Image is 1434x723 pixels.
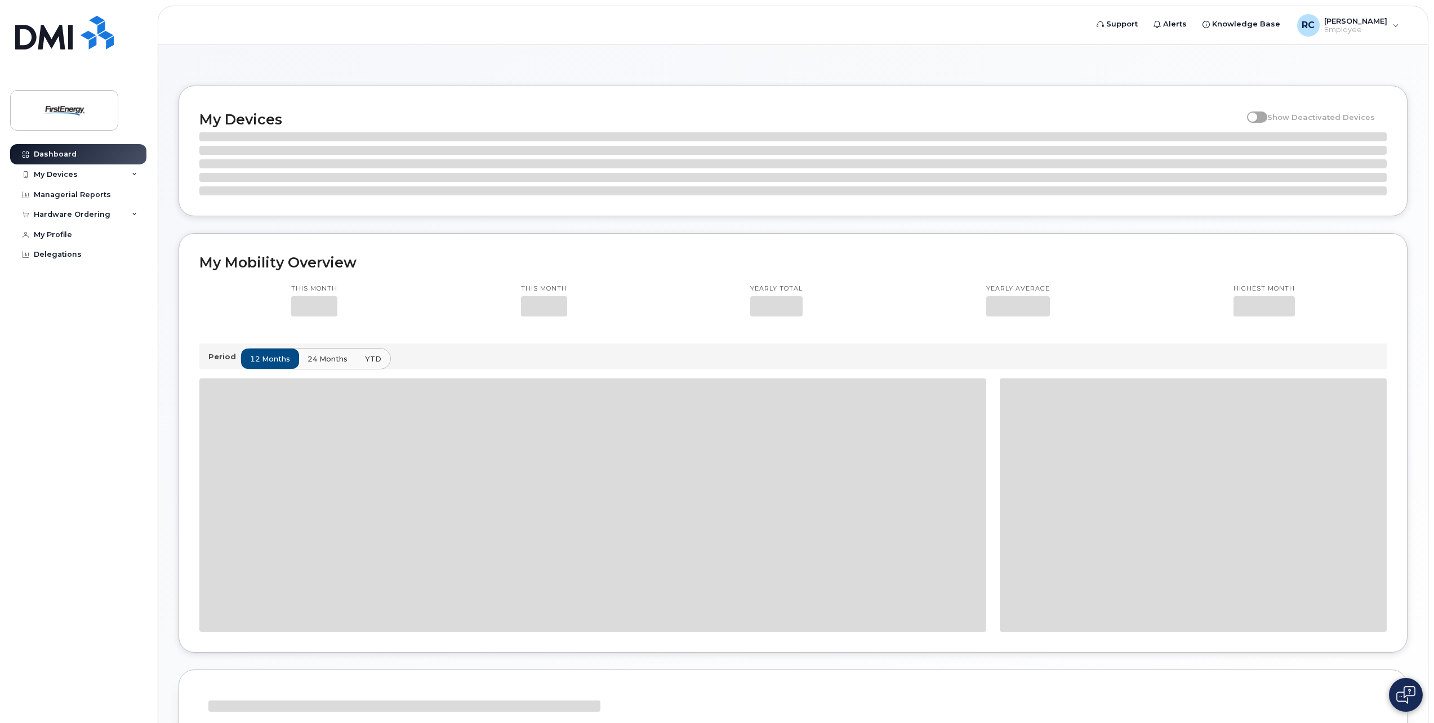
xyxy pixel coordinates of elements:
p: This month [521,284,567,293]
p: Period [208,351,241,362]
p: Highest month [1233,284,1295,293]
h2: My Mobility Overview [199,254,1387,271]
img: Open chat [1396,686,1415,704]
input: Show Deactivated Devices [1247,106,1256,115]
span: YTD [365,354,381,364]
span: Show Deactivated Devices [1267,113,1375,122]
h2: My Devices [199,111,1241,128]
span: 24 months [308,354,348,364]
p: Yearly average [986,284,1050,293]
p: This month [291,284,337,293]
p: Yearly total [750,284,803,293]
